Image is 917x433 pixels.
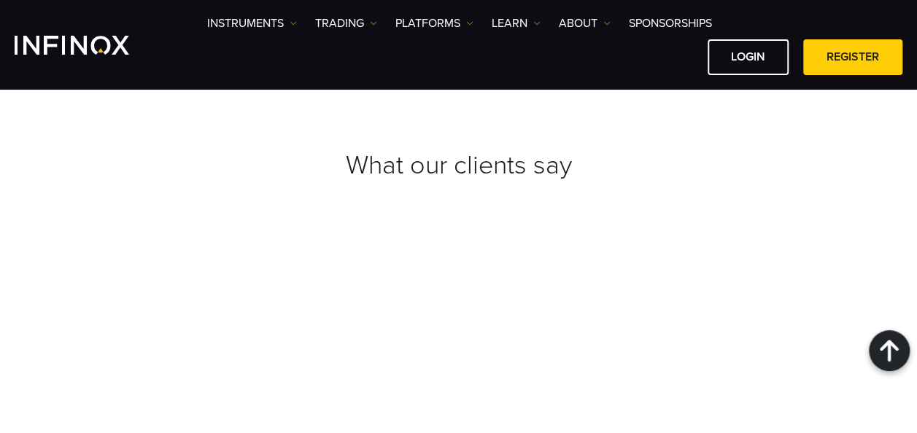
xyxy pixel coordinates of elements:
[492,15,541,32] a: Learn
[395,15,473,32] a: PLATFORMS
[803,39,902,75] a: REGISTER
[207,15,297,32] a: Instruments
[629,15,712,32] a: SPONSORSHIPS
[15,149,902,182] h2: What our clients say
[15,36,163,55] a: INFINOX Logo
[315,15,377,32] a: TRADING
[708,39,789,75] a: LOGIN
[559,15,611,32] a: ABOUT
